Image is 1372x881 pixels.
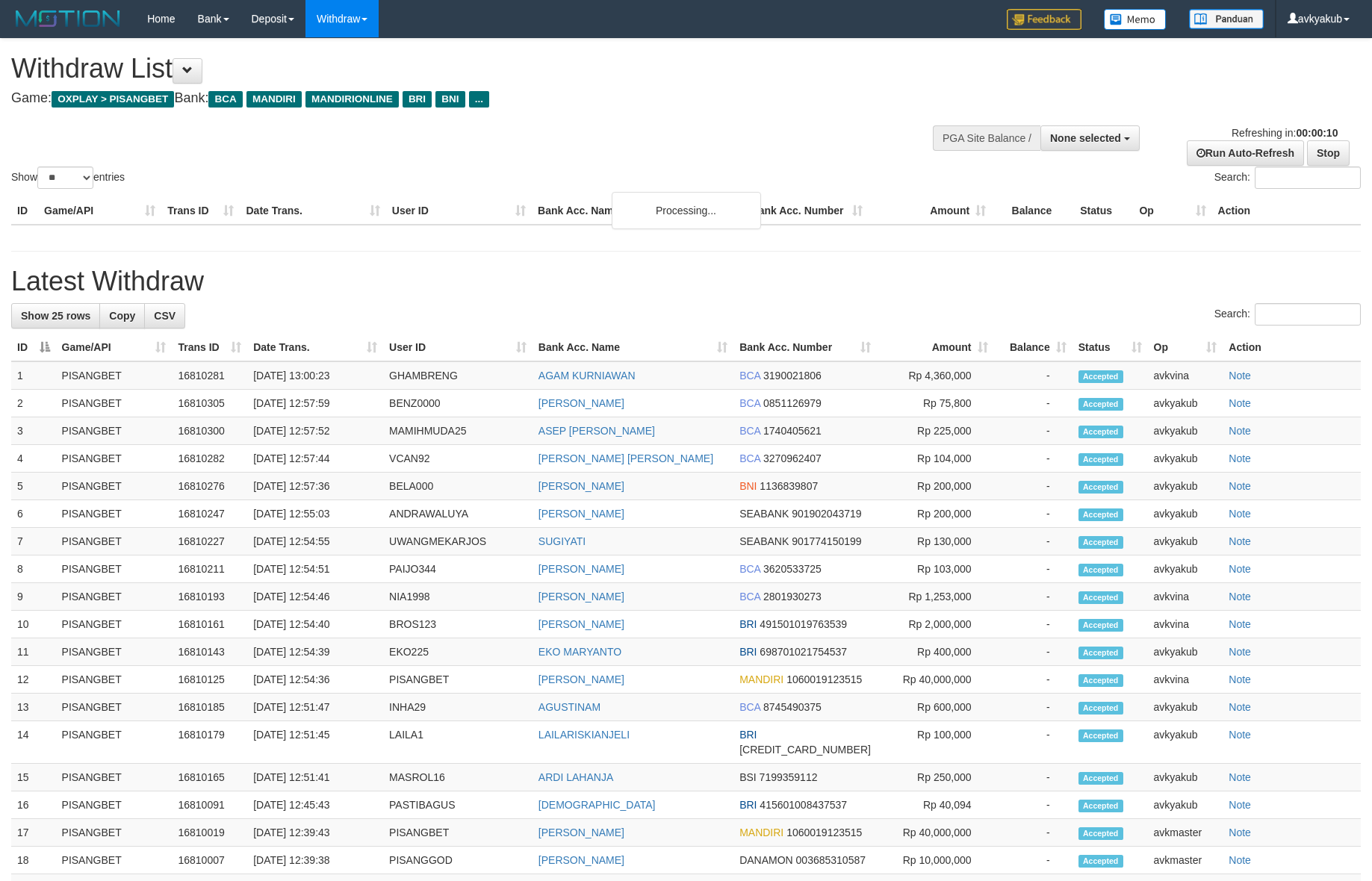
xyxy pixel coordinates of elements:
a: [DEMOGRAPHIC_DATA] [538,799,656,811]
td: PISANGBET [56,417,173,445]
td: MAMIHMUDA25 [383,417,533,445]
td: - [994,390,1073,417]
span: MANDIRI [246,91,302,108]
td: PISANGBET [56,611,173,638]
th: Status: activate to sort column ascending [1073,334,1148,361]
h1: Latest Withdraw [11,267,1361,296]
td: Rp 10,000,000 [877,847,994,874]
td: 8 [11,555,56,583]
a: Note [1229,826,1251,838]
td: 16810305 [172,390,247,417]
td: 11 [11,638,56,666]
th: Action [1223,334,1361,361]
span: Accepted [1078,827,1123,840]
a: [PERSON_NAME] [538,618,624,630]
span: DANAMON [739,854,793,866]
td: PISANGBET [56,638,173,666]
td: [DATE] 12:51:45 [247,721,383,764]
div: Processing... [612,192,761,229]
th: Bank Acc. Name: activate to sort column ascending [533,334,733,361]
a: LAILARISKIANJELI [538,729,630,741]
td: - [994,847,1073,874]
span: Refreshing in: [1232,127,1338,139]
td: - [994,583,1073,611]
td: [DATE] 12:54:36 [247,666,383,694]
a: ASEP [PERSON_NAME] [538,425,655,437]
a: Note [1229,563,1251,575]
td: Rp 104,000 [877,445,994,473]
td: 16810282 [172,445,247,473]
td: - [994,819,1073,847]
span: BRI [739,646,757,658]
span: BNI [435,91,465,108]
td: 3 [11,417,56,445]
span: BCA [739,397,760,409]
td: [DATE] 12:51:47 [247,694,383,721]
td: 14 [11,721,56,764]
span: Copy 1060019123515 to clipboard [786,826,862,838]
span: Accepted [1078,647,1123,659]
td: PAIJO344 [383,555,533,583]
td: 7 [11,528,56,555]
td: - [994,764,1073,791]
span: Accepted [1078,591,1123,604]
a: Note [1229,535,1251,547]
th: Game/API: activate to sort column ascending [56,334,173,361]
td: BENZ0000 [383,390,533,417]
td: avkyakub [1148,473,1223,500]
td: PISANGBET [56,819,173,847]
span: Accepted [1078,564,1123,576]
td: 16810007 [172,847,247,874]
td: 16810019 [172,819,247,847]
span: None selected [1050,132,1121,144]
td: 16810179 [172,721,247,764]
th: Bank Acc. Name [532,197,745,225]
td: - [994,417,1073,445]
td: PISANGBET [56,528,173,555]
th: Bank Acc. Number: activate to sort column ascending [733,334,877,361]
a: Note [1229,591,1251,603]
td: PISANGBET [383,819,533,847]
input: Search: [1255,166,1361,189]
span: Copy 003685310587 to clipboard [796,854,866,866]
span: Accepted [1078,426,1123,438]
th: Date Trans.: activate to sort column ascending [247,334,383,361]
span: BRI [739,618,757,630]
label: Show entries [11,166,125,189]
a: EKO MARYANTO [538,646,621,658]
td: INHA29 [383,694,533,721]
td: EKO225 [383,638,533,666]
span: MANDIRI [739,826,783,838]
a: Note [1229,480,1251,492]
td: Rp 225,000 [877,417,994,445]
a: Note [1229,701,1251,713]
span: Accepted [1078,453,1123,466]
span: Accepted [1078,536,1123,549]
th: Op [1133,197,1211,225]
td: 16810276 [172,473,247,500]
td: [DATE] 12:57:44 [247,445,383,473]
td: PISANGBET [56,473,173,500]
td: - [994,555,1073,583]
a: Note [1229,452,1251,464]
span: Copy 576101047562533 to clipboard [739,744,871,756]
th: Bank Acc. Number [745,197,869,225]
span: Copy 698701021754537 to clipboard [760,646,847,658]
span: Accepted [1078,674,1123,687]
td: VCAN92 [383,445,533,473]
span: Copy 8745490375 to clipboard [763,701,822,713]
th: Date Trans. [240,197,385,225]
td: avkyakub [1148,555,1223,583]
td: [DATE] 12:54:40 [247,611,383,638]
td: [DATE] 12:51:41 [247,764,383,791]
span: Accepted [1078,702,1123,715]
th: Status [1074,197,1133,225]
a: Run Auto-Refresh [1187,140,1304,166]
td: UWANGMEKARJOS [383,528,533,555]
span: Copy 2801930273 to clipboard [763,591,822,603]
td: 16810227 [172,528,247,555]
span: SEABANK [739,535,789,547]
td: 9 [11,583,56,611]
td: Rp 2,000,000 [877,611,994,638]
td: 16810125 [172,666,247,694]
